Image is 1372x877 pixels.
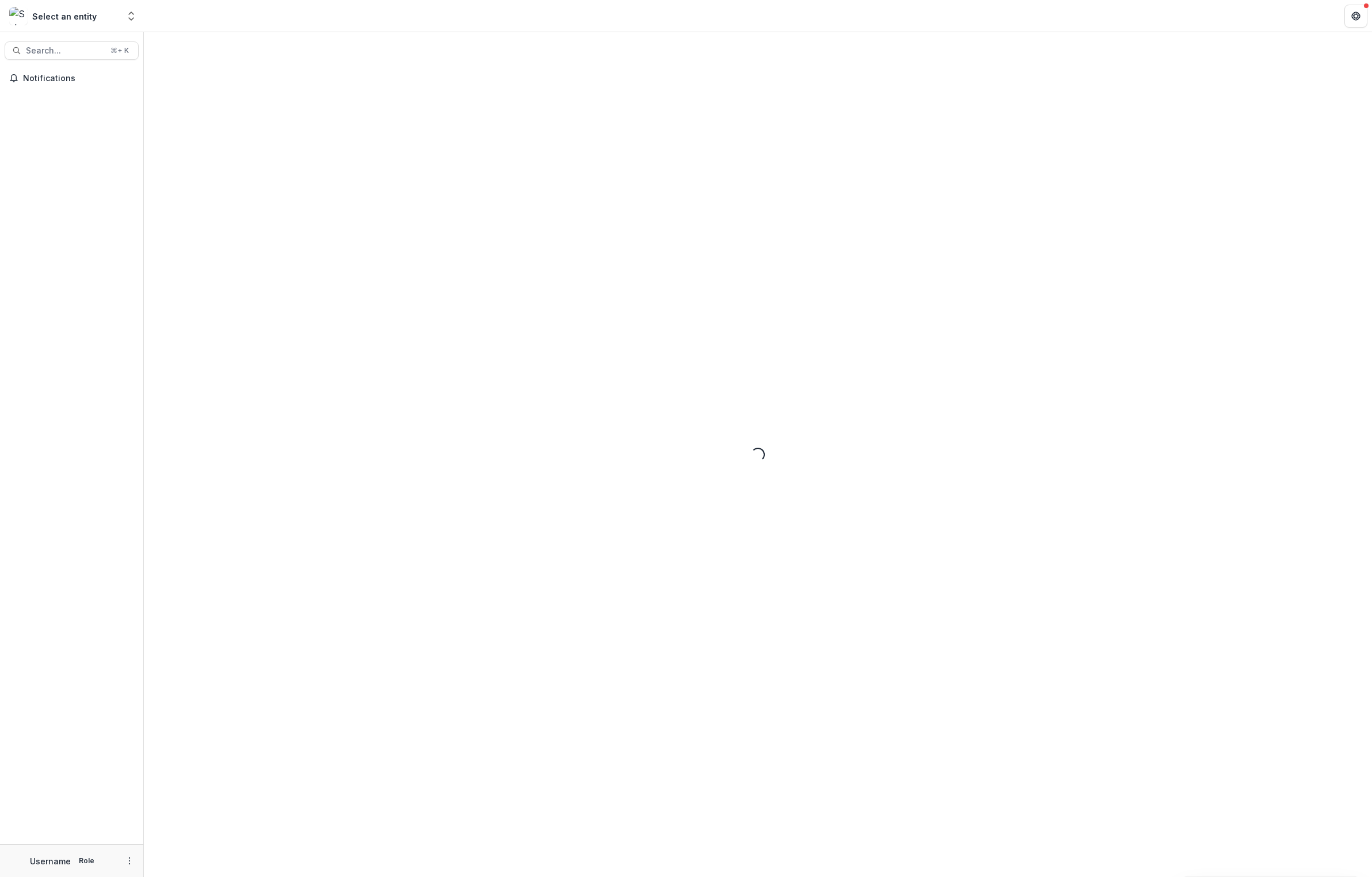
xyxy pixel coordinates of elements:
[123,854,136,868] button: More
[32,10,97,22] div: Select an entity
[23,74,134,83] span: Notifications
[30,855,71,867] p: Username
[5,41,139,60] button: Search...
[5,69,139,87] button: Notifications
[1344,5,1367,28] button: Get Help
[108,44,131,57] div: ⌘ + K
[9,7,28,25] img: Select an entity
[75,856,98,866] p: Role
[26,46,104,56] span: Search...
[123,5,139,28] button: Open entity switcher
